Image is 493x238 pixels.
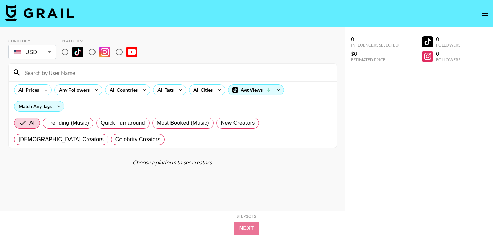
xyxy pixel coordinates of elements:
[189,85,214,95] div: All Cities
[14,85,40,95] div: All Prices
[47,119,89,127] span: Trending (Music)
[8,159,337,166] div: Choose a platform to see creators.
[351,57,399,62] div: Estimated Price
[10,46,55,58] div: USD
[436,36,460,42] div: 0
[234,222,260,235] button: Next
[14,101,64,111] div: Match Any Tags
[18,135,104,144] span: [DEMOGRAPHIC_DATA] Creators
[237,214,256,219] div: Step 1 of 2
[8,38,56,43] div: Currency
[115,135,161,144] span: Celebrity Creators
[351,42,399,48] div: Influencers Selected
[101,119,145,127] span: Quick Turnaround
[436,42,460,48] div: Followers
[29,119,36,127] span: All
[436,50,460,57] div: 0
[99,47,110,57] img: Instagram
[105,85,139,95] div: All Countries
[157,119,209,127] span: Most Booked (Music)
[351,50,399,57] div: $0
[153,85,175,95] div: All Tags
[62,38,143,43] div: Platform
[5,5,74,21] img: Grail Talent
[126,47,137,57] img: YouTube
[21,67,332,78] input: Search by User Name
[228,85,284,95] div: Avg Views
[478,7,492,21] button: open drawer
[221,119,255,127] span: New Creators
[55,85,91,95] div: Any Followers
[351,36,399,42] div: 0
[436,57,460,62] div: Followers
[72,47,83,57] img: TikTok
